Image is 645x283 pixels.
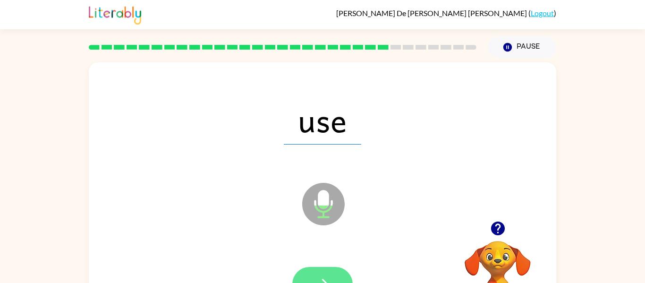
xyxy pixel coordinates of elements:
a: Logout [531,9,554,17]
button: Pause [488,36,556,58]
div: ( ) [336,9,556,17]
span: [PERSON_NAME] De [PERSON_NAME] [PERSON_NAME] [336,9,528,17]
img: Literably [89,4,141,25]
span: use [284,95,361,145]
